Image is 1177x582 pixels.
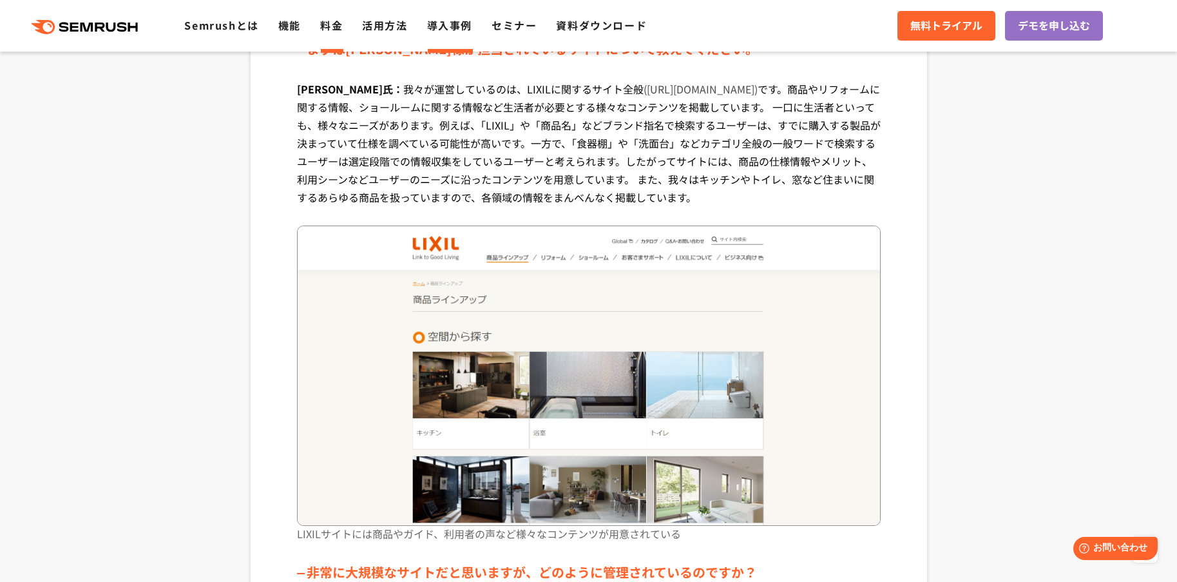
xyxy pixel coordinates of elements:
[910,17,982,34] span: 無料トライアル
[427,17,472,33] a: 導入事例
[897,11,995,41] a: 無料トライアル
[278,17,301,33] a: 機能
[184,17,258,33] a: Semrushとは
[362,17,407,33] a: 活用方法
[644,81,758,97] a: ([URL][DOMAIN_NAME])
[1018,17,1090,34] span: デモを申し込む
[556,17,647,33] a: 資料ダウンロード
[297,526,881,562] p: LIXILサイトには商品やガイド、利用者の声など様々なコンテンツが用意されている
[1005,11,1103,41] a: デモを申し込む
[297,80,881,226] p: 我々が運営しているのは、LIXILに関するサイト全般 です。商品やリフォームに関する情報、ショールームに関する情報など生活者が必要とする様々なコンテンツを掲載しています。 一口に生活者といっても...
[492,17,537,33] a: セミナー
[1062,532,1163,568] iframe: Help widget launcher
[297,226,881,527] img: lixil_site
[297,81,403,97] span: [PERSON_NAME]氏：
[320,17,343,33] a: 料金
